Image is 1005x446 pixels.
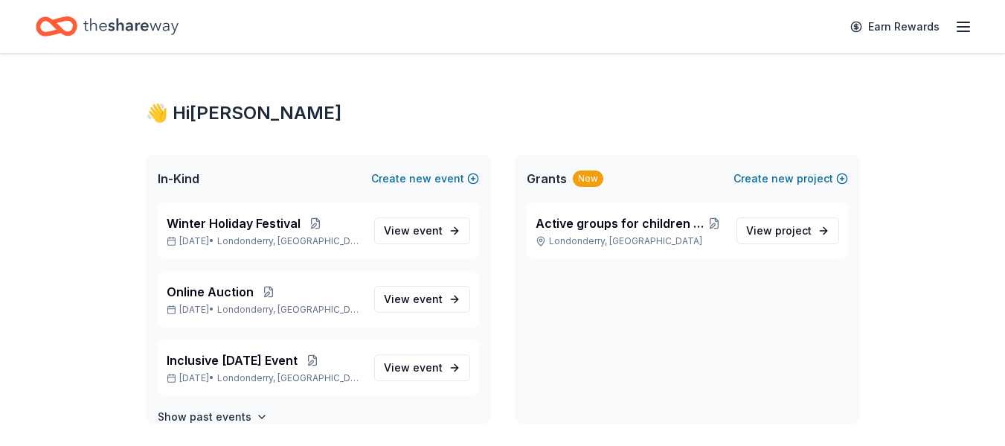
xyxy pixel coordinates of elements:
[158,408,251,426] h4: Show past events
[409,170,431,188] span: new
[36,9,179,44] a: Home
[167,235,362,247] p: [DATE] •
[158,170,199,188] span: In-Kind
[413,361,443,374] span: event
[374,217,470,244] a: View event
[384,359,443,377] span: View
[413,224,443,237] span: event
[374,286,470,313] a: View event
[217,372,362,384] span: Londonderry, [GEOGRAPHIC_DATA]
[775,224,812,237] span: project
[771,170,794,188] span: new
[527,170,567,188] span: Grants
[384,290,443,308] span: View
[573,171,603,187] div: New
[217,304,362,316] span: Londonderry, [GEOGRAPHIC_DATA]
[374,354,470,381] a: View event
[841,13,948,40] a: Earn Rewards
[167,372,362,384] p: [DATE] •
[536,214,704,232] span: Active groups for children with disabilities
[167,283,254,301] span: Online Auction
[536,235,725,247] p: Londonderry, [GEOGRAPHIC_DATA]
[167,351,298,369] span: Inclusive [DATE] Event
[733,170,848,188] button: Createnewproject
[167,214,301,232] span: Winter Holiday Festival
[413,293,443,305] span: event
[371,170,479,188] button: Createnewevent
[384,222,443,240] span: View
[217,235,362,247] span: Londonderry, [GEOGRAPHIC_DATA]
[746,222,812,240] span: View
[146,101,860,125] div: 👋 Hi [PERSON_NAME]
[158,408,268,426] button: Show past events
[736,217,839,244] a: View project
[167,304,362,316] p: [DATE] •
